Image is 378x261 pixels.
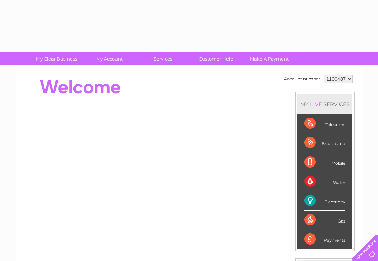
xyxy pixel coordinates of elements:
div: MY SERVICES [297,94,352,114]
div: Gas [304,211,345,230]
div: Broadband [304,133,345,153]
a: Make A Payment [240,52,298,65]
div: LIVE [309,101,323,107]
div: Telecoms [304,114,345,133]
div: Payments [304,230,345,249]
div: Mobile [304,153,345,172]
a: My Clear Business [28,52,85,65]
a: Customer Help [187,52,245,65]
a: Services [134,52,192,65]
div: Water [304,172,345,191]
a: My Account [81,52,139,65]
div: Electricity [304,191,345,211]
td: Account number [282,73,322,85]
